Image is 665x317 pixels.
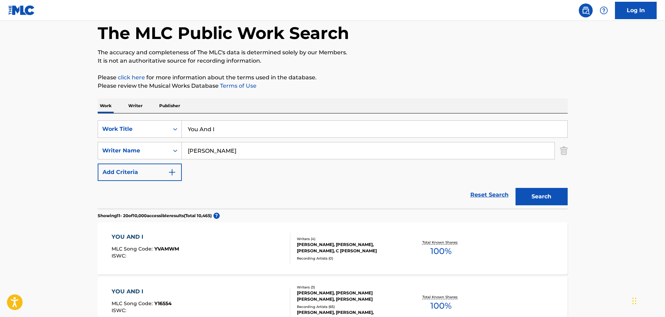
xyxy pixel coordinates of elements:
div: Recording Artists ( 0 ) [297,256,402,261]
img: 9d2ae6d4665cec9f34b9.svg [168,168,176,176]
div: YOU AND I [112,287,172,296]
a: Log In [615,2,657,19]
span: 100 % [430,300,452,312]
div: Writers ( 4 ) [297,236,402,241]
div: YOU AND I [112,233,179,241]
p: Please for more information about the terms used in the database. [98,73,568,82]
p: Please review the Musical Works Database [98,82,568,90]
p: Publisher [157,98,182,113]
div: Writers ( 3 ) [297,285,402,290]
div: Work Title [102,125,165,133]
p: It is not an authoritative source for recording information. [98,57,568,65]
img: help [600,6,608,15]
iframe: Chat Widget [630,284,665,317]
p: Showing 11 - 20 of 10,000 accessible results (Total 10,465 ) [98,213,212,219]
div: [PERSON_NAME], [PERSON_NAME] [PERSON_NAME], [PERSON_NAME] [297,290,402,302]
p: Total Known Shares: [422,240,460,245]
form: Search Form [98,120,568,209]
div: [PERSON_NAME], [PERSON_NAME], [PERSON_NAME], C [PERSON_NAME] [297,241,402,254]
span: MLC Song Code : [112,300,154,307]
p: Work [98,98,114,113]
button: Search [516,188,568,205]
span: MLC Song Code : [112,246,154,252]
button: Add Criteria [98,164,182,181]
p: The accuracy and completeness of The MLC's data is determined solely by our Members. [98,48,568,57]
img: search [582,6,590,15]
a: YOU AND IMLC Song Code:YVAMWMISWC:Writers (4)[PERSON_NAME], [PERSON_NAME], [PERSON_NAME], C [PERS... [98,222,568,275]
img: MLC Logo [8,5,35,15]
div: Drag [632,291,636,311]
div: Writer Name [102,146,165,155]
a: Reset Search [467,187,512,203]
a: Terms of Use [219,82,257,89]
h1: The MLC Public Work Search [98,23,349,43]
span: ? [213,213,220,219]
img: Delete Criterion [560,142,568,159]
span: ISWC : [112,307,128,314]
p: Writer [126,98,145,113]
p: Total Known Shares: [422,294,460,300]
span: YVAMWM [154,246,179,252]
div: Recording Artists ( 65 ) [297,304,402,309]
div: Help [597,3,611,17]
span: ISWC : [112,253,128,259]
span: 100 % [430,245,452,257]
a: click here [118,74,145,81]
a: Public Search [579,3,593,17]
span: Y16554 [154,300,172,307]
